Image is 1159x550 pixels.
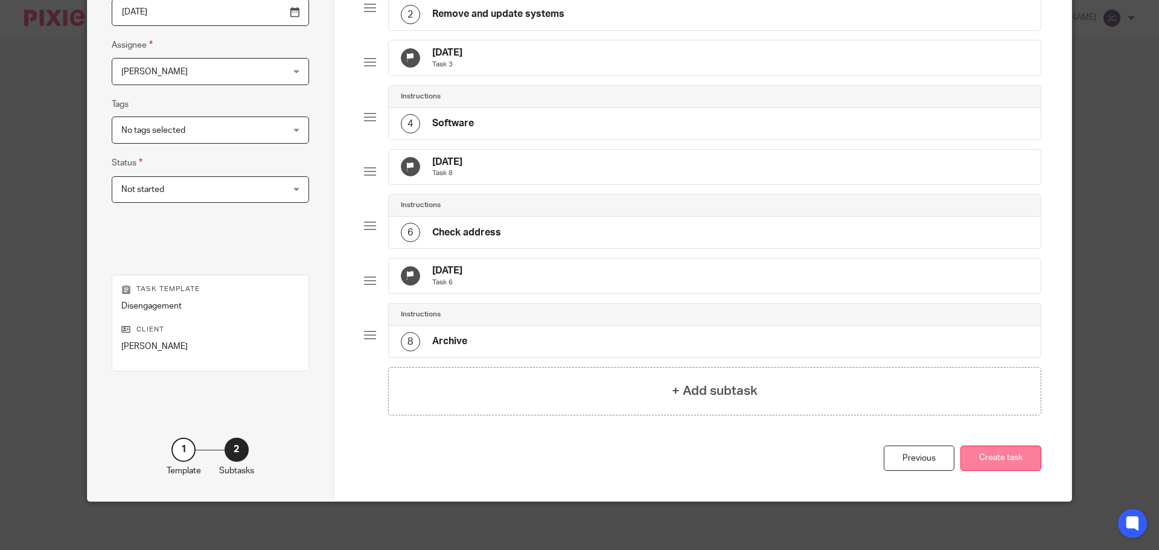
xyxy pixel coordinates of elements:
span: [PERSON_NAME] [121,68,188,76]
h4: + Add subtask [672,382,758,400]
div: 8 [401,332,420,351]
h4: Instructions [401,310,441,319]
div: 2 [225,438,249,462]
button: Create task [960,446,1041,472]
h4: [DATE] [432,264,462,277]
div: 1 [171,438,196,462]
p: Task 8 [432,168,462,178]
div: 4 [401,114,420,133]
p: Subtasks [219,465,254,477]
p: Template [167,465,201,477]
h4: Check address [432,226,501,239]
p: Disengagement [121,300,299,312]
h4: [DATE] [432,156,462,168]
label: Assignee [112,38,153,52]
span: Not started [121,185,164,194]
h4: Archive [432,335,467,348]
label: Status [112,156,142,170]
h4: [DATE] [432,46,462,59]
label: Tags [112,98,129,110]
h4: Remove and update systems [432,8,564,21]
h4: Software [432,117,474,130]
div: 2 [401,5,420,24]
h4: Instructions [401,92,441,101]
div: 6 [401,223,420,242]
div: Previous [884,446,954,472]
p: Task 6 [432,278,462,287]
p: [PERSON_NAME] [121,341,299,353]
p: Task 3 [432,60,462,69]
p: Task template [121,284,299,294]
h4: Instructions [401,200,441,210]
span: No tags selected [121,126,185,135]
p: Client [121,325,299,334]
